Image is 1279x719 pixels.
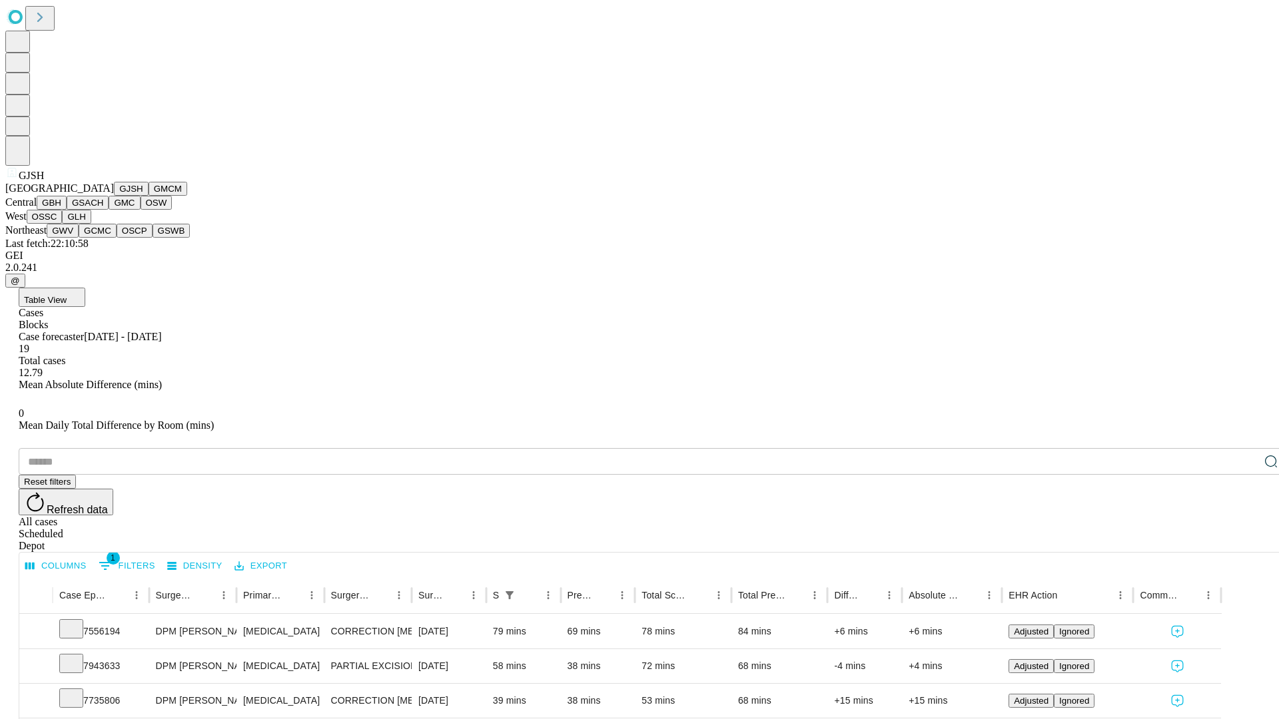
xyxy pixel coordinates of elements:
span: 19 [19,343,29,354]
div: Surgery Date [418,590,444,600]
button: Ignored [1054,694,1094,708]
span: Central [5,196,37,208]
div: +6 mins [834,614,895,648]
button: Reset filters [19,475,76,489]
button: Menu [214,586,233,604]
div: 7556194 [59,614,143,648]
div: [DATE] [418,649,480,683]
button: Table View [19,288,85,307]
span: Adjusted [1014,661,1049,671]
div: EHR Action [1009,590,1057,600]
span: [GEOGRAPHIC_DATA] [5,182,114,194]
span: [DATE] - [DATE] [84,331,161,342]
button: Sort [961,586,980,604]
div: 38 mins [568,649,629,683]
div: 2.0.241 [5,262,1274,274]
button: Adjusted [1009,624,1054,638]
span: 12.79 [19,367,43,378]
div: 39 mins [493,684,554,718]
div: DPM [PERSON_NAME] [PERSON_NAME] [156,614,230,648]
button: Sort [196,586,214,604]
button: Menu [127,586,146,604]
div: 7943633 [59,649,143,683]
button: Menu [805,586,824,604]
div: 84 mins [738,614,821,648]
div: [DATE] [418,614,480,648]
button: Menu [709,586,728,604]
div: +15 mins [834,684,895,718]
button: GLH [62,210,91,224]
button: @ [5,274,25,288]
div: 68 mins [738,684,821,718]
span: 1 [107,551,120,565]
div: 7735806 [59,684,143,718]
div: +6 mins [909,614,995,648]
button: GMC [109,196,140,210]
span: Last fetch: 22:10:58 [5,238,89,249]
div: Case Epic Id [59,590,107,600]
button: Menu [980,586,999,604]
span: Case forecaster [19,331,84,342]
button: Sort [691,586,709,604]
span: Mean Daily Total Difference by Room (mins) [19,419,214,431]
button: Show filters [500,586,519,604]
div: [MEDICAL_DATA] [243,649,317,683]
div: 38 mins [568,684,629,718]
button: Sort [446,586,464,604]
div: Scheduled In Room Duration [493,590,499,600]
div: 78 mins [641,614,725,648]
div: Total Predicted Duration [738,590,786,600]
div: 1 active filter [500,586,519,604]
div: 53 mins [641,684,725,718]
span: Total cases [19,355,65,366]
button: GSWB [153,224,191,238]
button: Adjusted [1009,659,1054,673]
div: 69 mins [568,614,629,648]
div: [MEDICAL_DATA] [243,684,317,718]
span: Refresh data [47,504,108,515]
div: Surgery Name [331,590,370,600]
button: Expand [26,620,46,644]
span: Adjusted [1014,696,1049,706]
span: Reset filters [24,477,71,487]
span: @ [11,276,20,286]
div: Primary Service [243,590,282,600]
button: Ignored [1054,624,1094,638]
span: Table View [24,295,67,305]
div: Surgeon Name [156,590,195,600]
div: [DATE] [418,684,480,718]
button: GWV [47,224,79,238]
button: OSSC [27,210,63,224]
div: +4 mins [909,649,995,683]
button: Sort [109,586,127,604]
button: Menu [880,586,899,604]
button: GJSH [114,182,149,196]
button: OSW [141,196,173,210]
span: Northeast [5,224,47,236]
span: Ignored [1059,696,1089,706]
div: 79 mins [493,614,554,648]
span: 0 [19,407,24,419]
button: Density [164,556,226,577]
button: OSCP [117,224,153,238]
div: 72 mins [641,649,725,683]
button: Menu [390,586,408,604]
div: +15 mins [909,684,995,718]
span: Ignored [1059,661,1089,671]
span: West [5,210,27,222]
div: GEI [5,250,1274,262]
button: Expand [26,655,46,678]
button: Menu [1111,586,1130,604]
div: Predicted In Room Duration [568,590,594,600]
div: 68 mins [738,649,821,683]
span: Mean Absolute Difference (mins) [19,379,162,390]
button: GMCM [149,182,187,196]
button: Sort [1180,586,1199,604]
button: GSACH [67,196,109,210]
button: Sort [1059,586,1077,604]
div: Total Scheduled Duration [641,590,689,600]
button: Sort [594,586,613,604]
button: Menu [302,586,321,604]
div: 58 mins [493,649,554,683]
span: GJSH [19,170,44,181]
